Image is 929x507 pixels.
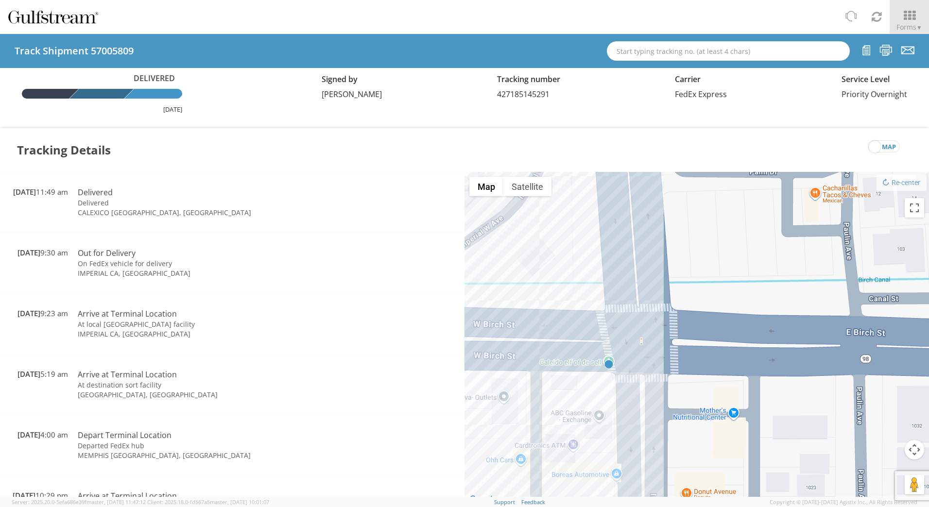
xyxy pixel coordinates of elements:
td: At destination sort facility [73,380,348,390]
div: [DATE] [22,105,182,114]
button: Map camera controls [905,440,924,459]
span: ▼ [916,23,922,32]
span: Forms [896,22,922,32]
h5: Carrier [675,75,727,84]
span: 4:00 am [17,430,68,439]
img: Google [467,493,499,506]
span: Depart Terminal Location [78,430,172,440]
h5: Signed by [322,75,382,84]
img: gulfstream-logo-030f482cb65ec2084a9d.png [7,9,99,25]
td: [GEOGRAPHIC_DATA], [GEOGRAPHIC_DATA] [73,390,348,400]
span: Copyright © [DATE]-[DATE] Agistix Inc., All Rights Reserved [770,498,917,506]
button: Re-center [877,174,927,191]
span: 427185145291 [497,89,550,100]
span: Arrive at Terminal Location [78,369,177,380]
button: Toggle fullscreen view [905,198,924,218]
span: master, [DATE] 11:47:12 [86,498,146,506]
span: Server: 2025.20.0-5efa686e39f [12,498,146,506]
span: [DATE] [13,187,36,197]
h3: Tracking Details [17,128,111,172]
h4: Track Shipment 57005809 [15,46,134,56]
span: [DATE] [17,308,40,318]
span: [DATE] [13,490,35,500]
button: Show street map [469,177,503,196]
span: master, [DATE] 10:01:07 [210,498,269,506]
span: Arrive at Terminal Location [78,490,177,501]
span: Priority Overnight [842,89,907,100]
td: Departed FedEx hub [73,441,348,451]
a: Open this area in Google Maps (opens a new window) [467,493,499,506]
span: 10:29 pm [13,490,68,500]
span: [DATE] [17,248,40,257]
span: Delivered [129,73,182,84]
span: [DATE] [17,430,40,439]
span: Delivered [78,187,113,198]
span: Arrive at Terminal Location [78,308,177,319]
span: 9:30 am [17,248,68,257]
span: 11:49 am [13,187,68,197]
h5: Tracking number [497,75,560,84]
a: Feedback [521,498,545,506]
span: 9:23 am [17,308,68,318]
td: MEMPHIS [GEOGRAPHIC_DATA], [GEOGRAPHIC_DATA] [73,451,348,460]
td: IMPERIAL CA, [GEOGRAPHIC_DATA] [73,269,348,278]
span: [DATE] [17,369,40,379]
span: Client: 2025.18.0-fd567a5 [147,498,269,506]
h5: Service Level [842,75,907,84]
td: At local [GEOGRAPHIC_DATA] facility [73,320,348,329]
input: Start typing tracking no. (at least 4 chars) [607,41,850,61]
span: [PERSON_NAME] [322,89,382,100]
span: FedEx Express [675,89,727,100]
span: Out for Delivery [78,248,136,258]
a: Support [494,498,515,506]
button: Show satellite imagery [503,177,551,196]
td: CALEXICO [GEOGRAPHIC_DATA], [GEOGRAPHIC_DATA] [73,208,348,218]
span: map [882,141,896,153]
span: 5:19 am [17,369,68,379]
td: On FedEx vehicle for delivery [73,259,348,269]
td: Delivered [73,198,348,208]
td: IMPERIAL CA, [GEOGRAPHIC_DATA] [73,329,348,339]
